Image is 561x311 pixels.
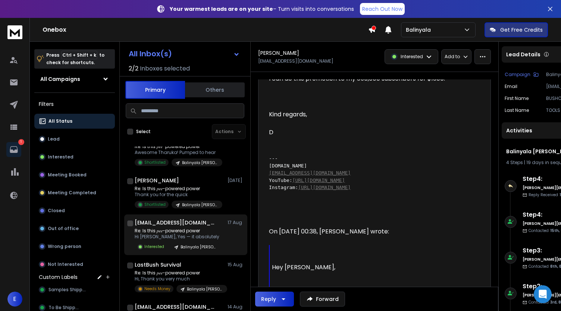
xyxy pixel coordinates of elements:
button: All Inbox(s) [123,46,246,61]
p: [EMAIL_ADDRESS][DOMAIN_NAME] [258,58,333,64]
p: Reach Out Now [362,5,402,13]
button: Interested [34,150,115,164]
button: All Campaigns [34,72,115,87]
button: Not Interested [34,257,115,272]
h3: Inboxes selected [140,64,190,73]
a: 1 [6,142,21,157]
h1: LastBush Survival [135,261,181,268]
p: Not Interested [48,261,83,267]
p: Balinyala [PERSON_NAME] [187,286,223,292]
h1: All Inbox(s) [129,50,172,57]
p: Thank you for the quick [135,192,222,198]
p: Closed [48,208,65,214]
span: To Be Shipped [48,305,81,311]
p: Balinyala [PERSON_NAME] [182,202,218,208]
p: – Turn visits into conversations [170,5,354,13]
p: Lead [48,136,60,142]
h1: All Campaigns [40,75,80,83]
p: 15 Aug [228,262,244,268]
p: Balinyala [PERSON_NAME] [182,160,218,166]
p: Press to check for shortcuts. [46,51,104,66]
button: Closed [34,203,115,218]
p: Shortlisted [144,202,166,207]
p: Interested [144,244,164,249]
p: Hi, Thank you very much [135,276,224,282]
h3: Custom Labels [39,273,78,281]
p: Re: Is this 𝑝𝑒𝑒-powered power [135,270,224,276]
button: Forward [300,292,345,307]
p: Shortlisted [144,160,166,165]
p: Interested [401,54,423,60]
h1: Onebox [43,25,368,34]
p: Re: Is this 𝑝𝑒𝑒-powered power [135,228,221,234]
p: Wrong person [48,244,81,249]
span: 4 Steps [506,159,523,166]
img: logo [7,25,22,39]
p: Kind regards, [269,110,474,119]
a: [URL][DOMAIN_NAME] [292,178,345,183]
h1: [EMAIL_ADDRESS][DOMAIN_NAME] [135,303,217,311]
button: Lead [34,132,115,147]
p: Get Free Credits [500,26,543,34]
p: Interested [48,154,73,160]
button: Samples Shipped [34,282,115,297]
div: --- [DOMAIN_NAME] YouTube: Instagram: [269,155,474,191]
p: [DATE] [228,178,244,183]
p: Email [505,84,517,89]
h1: [PERSON_NAME] [135,177,179,184]
button: All Status [34,114,115,129]
button: Meeting Booked [34,167,115,182]
p: Meeting Booked [48,172,87,178]
div: Reply [261,295,276,303]
button: Reply [255,292,294,307]
button: Others [185,82,245,98]
a: Reach Out Now [360,3,405,15]
p: Needs Money [144,286,170,292]
button: Campaign [505,72,539,78]
strong: Your warmest leads are on your site [170,5,273,13]
p: Re: Is this 𝑝𝑒𝑒-powered power [135,186,222,192]
p: Balinyala [PERSON_NAME] [181,244,216,250]
p: Meeting Completed [48,190,96,196]
p: Hi [PERSON_NAME], Yes — it absolutely [135,234,221,240]
p: D [269,128,474,137]
p: Balinyala [406,26,434,34]
span: 2 / 2 [129,64,138,73]
button: Meeting Completed [34,185,115,200]
h1: [EMAIL_ADDRESS][DOMAIN_NAME] [135,219,217,226]
p: Last Name [505,107,529,113]
p: 1 [18,139,24,145]
div: Hey [PERSON_NAME], [272,263,471,272]
span: Samples Shipped [48,287,88,293]
a: [URL][DOMAIN_NAME] [298,185,351,190]
p: Out of office [48,226,79,232]
button: E [7,292,22,307]
p: Add to [445,54,460,60]
button: Out of office [34,221,115,236]
button: Wrong person [34,239,115,254]
a: [EMAIL_ADDRESS][DOMAIN_NAME] [269,170,351,176]
label: Select [136,129,151,135]
h1: [PERSON_NAME] [258,49,299,57]
p: 14 Aug [228,304,244,310]
p: On [DATE] 00:38, [PERSON_NAME] wrote: [269,227,474,236]
button: Get Free Credits [485,22,548,37]
p: Campaign [505,72,530,78]
span: Ctrl + Shift + k [61,51,97,59]
button: Primary [125,81,185,99]
div: Open Intercom Messenger [534,285,552,303]
p: Awesome Tharuka! Pumped to hear [135,150,222,155]
p: Re: Is this 𝑝𝑒𝑒-powered power [135,144,222,150]
h3: Filters [34,99,115,109]
p: First Name [505,95,529,101]
p: All Status [48,118,72,124]
p: 17 Aug [228,220,244,226]
p: Lead Details [506,51,540,58]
